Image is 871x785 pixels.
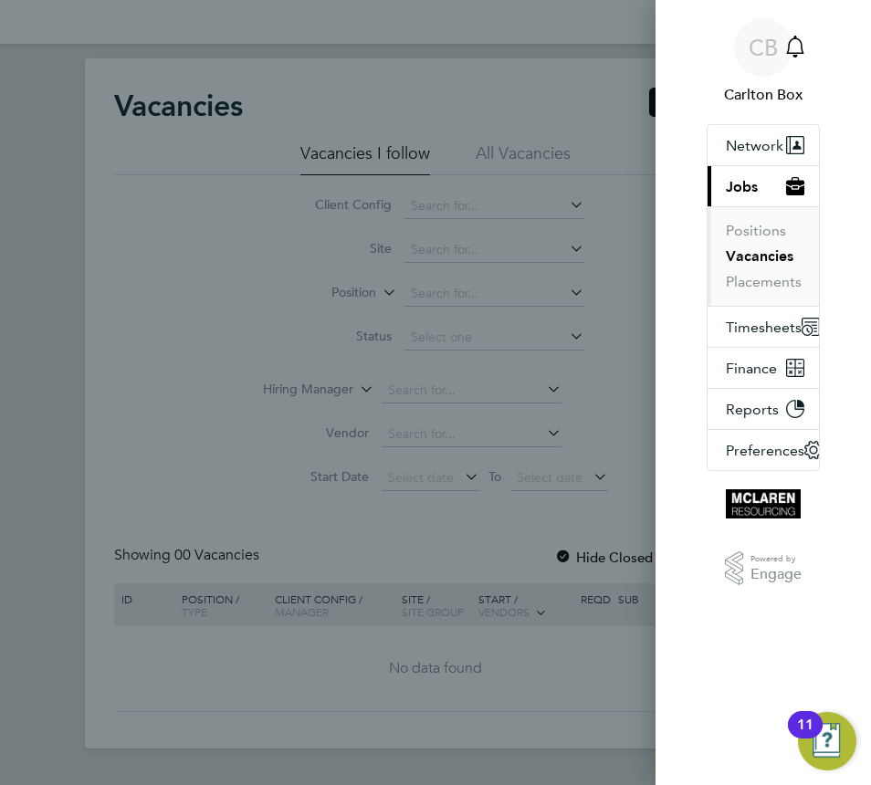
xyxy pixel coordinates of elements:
[707,84,820,106] span: Carlton Box
[726,247,793,266] button: Vacancies
[798,712,856,770] button: Open Resource Center, 11 new notifications
[726,137,783,154] span: Network
[708,166,819,206] button: Jobs
[708,206,819,306] div: Jobs
[726,489,800,518] img: mclaren-logo-retina.png
[750,551,802,567] span: Powered by
[726,442,804,459] span: Preferences
[708,348,819,388] button: Finance
[708,430,837,470] button: Preferences
[726,319,802,336] span: Timesheets
[708,307,834,347] button: Timesheets
[726,222,786,240] button: Positions
[797,725,813,748] div: 11
[725,551,803,586] a: Powered byEngage
[750,567,802,582] span: Engage
[726,360,777,377] span: Finance
[707,18,820,106] button: CBCarlton Box
[726,178,758,195] span: Jobs
[708,389,819,429] button: Reports
[726,273,802,291] button: Placements
[708,125,819,165] button: Network
[726,401,779,418] span: Reports
[749,36,778,59] span: CB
